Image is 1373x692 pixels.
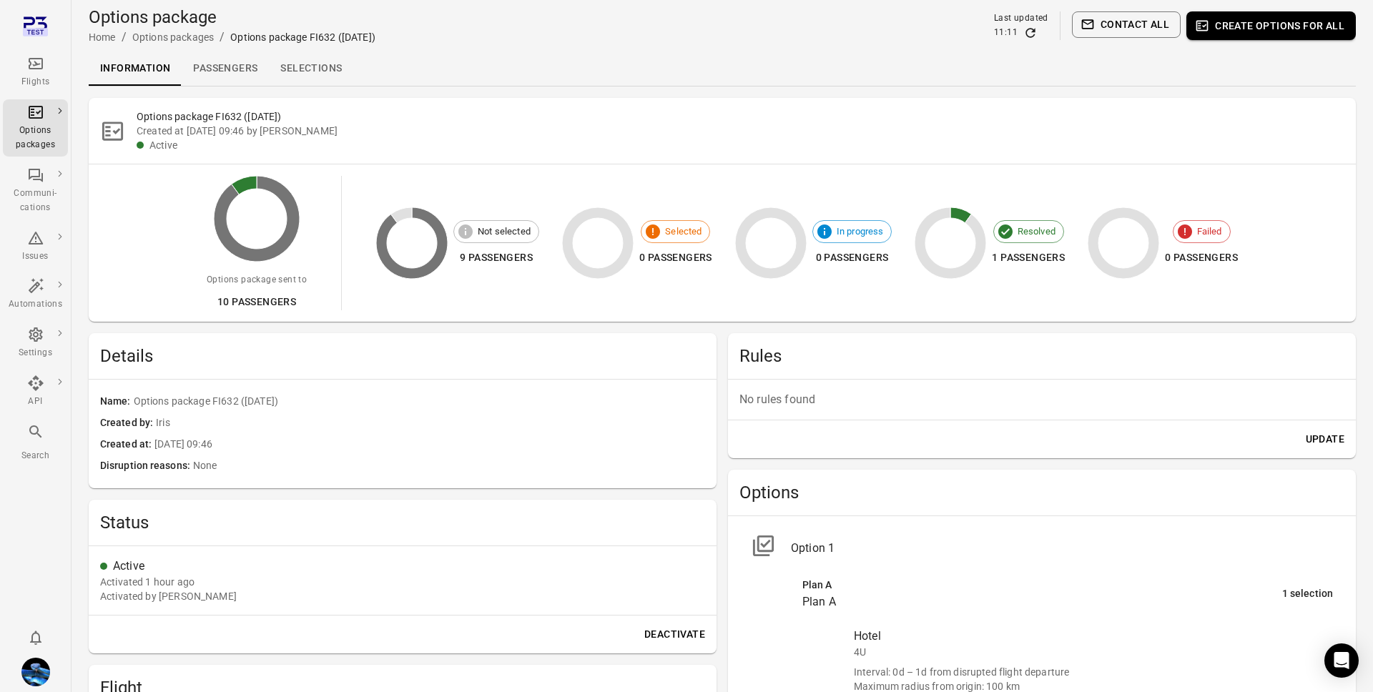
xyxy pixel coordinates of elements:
[739,345,1344,367] h2: Rules
[3,273,68,316] a: Automations
[802,593,1282,611] div: Plan A
[1023,26,1038,40] button: Refresh data
[137,109,1344,124] h2: Options package FI632 ([DATE])
[1300,426,1350,453] button: Update
[453,249,539,267] div: 9 passengers
[132,31,214,43] a: Options packages
[639,621,711,648] button: Deactivate
[9,124,62,152] div: Options packages
[193,458,705,474] span: None
[182,51,269,86] a: Passengers
[470,224,538,239] span: Not selected
[1072,11,1181,38] button: Contact all
[9,249,62,264] div: Issues
[9,187,62,215] div: Communi-cations
[21,623,50,652] button: Notifications
[994,11,1048,26] div: Last updated
[100,437,154,453] span: Created at
[1186,11,1356,40] button: Create options for all
[3,322,68,365] a: Settings
[812,249,892,267] div: 0 passengers
[207,293,307,311] div: 10 passengers
[9,449,62,463] div: Search
[100,511,705,534] h2: Status
[9,297,62,312] div: Automations
[854,628,1333,645] div: Hotel
[639,249,712,267] div: 0 passengers
[1165,249,1238,267] div: 0 passengers
[9,75,62,89] div: Flights
[992,249,1065,267] div: 1 passengers
[3,370,68,413] a: API
[89,29,375,46] nav: Breadcrumbs
[791,540,1333,557] div: Option 1
[9,395,62,409] div: API
[113,558,705,575] div: Active
[149,138,1344,152] div: Active
[134,394,705,410] span: Options package FI632 ([DATE])
[16,652,56,692] button: Daníel Benediktsson
[122,29,127,46] li: /
[220,29,225,46] li: /
[21,658,50,686] img: shutterstock-1708408498.jpg
[100,345,705,367] h2: Details
[100,394,134,410] span: Name
[137,124,1344,138] div: Created at [DATE] 09:46 by [PERSON_NAME]
[854,645,1333,659] div: 4U
[1282,586,1333,602] div: 1 selection
[1010,224,1063,239] span: Resolved
[3,162,68,219] a: Communi-cations
[3,51,68,94] a: Flights
[269,51,353,86] a: Selections
[89,51,1356,86] div: Local navigation
[89,31,116,43] a: Home
[802,578,1282,593] div: Plan A
[657,224,709,239] span: Selected
[100,589,237,603] div: Activated by [PERSON_NAME]
[100,415,156,431] span: Created by
[207,273,307,287] div: Options package sent to
[994,26,1018,40] div: 11:11
[156,415,705,431] span: Iris
[1324,643,1359,678] div: Open Intercom Messenger
[3,99,68,157] a: Options packages
[3,225,68,268] a: Issues
[854,665,1333,679] div: Interval: 0d – 1d from disrupted flight departure
[739,481,1344,504] h2: Options
[739,391,1344,408] p: No rules found
[9,346,62,360] div: Settings
[100,575,195,589] div: 11 Aug 2025 09:46
[100,458,193,474] span: Disruption reasons
[3,419,68,467] button: Search
[154,437,705,453] span: [DATE] 09:46
[829,224,892,239] span: In progress
[89,51,182,86] a: Information
[1189,224,1230,239] span: Failed
[89,6,375,29] h1: Options package
[230,30,375,44] div: Options package FI632 ([DATE])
